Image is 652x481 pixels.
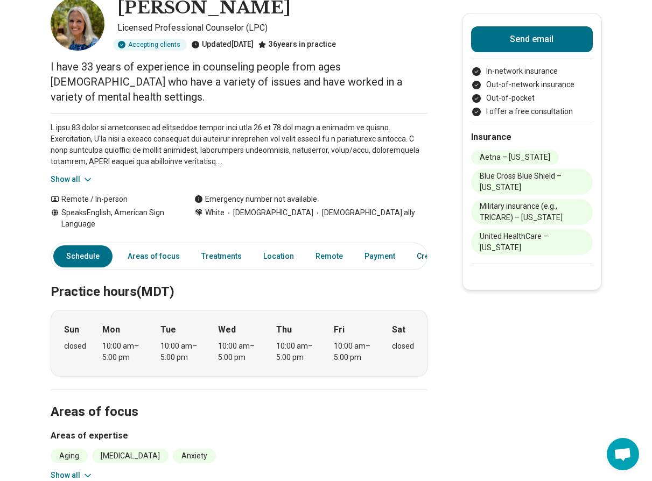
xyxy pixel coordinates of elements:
[218,341,260,363] div: 10:00 am – 5:00 pm
[160,341,202,363] div: 10:00 am – 5:00 pm
[121,245,186,267] a: Areas of focus
[51,174,93,185] button: Show all
[51,429,427,442] h3: Areas of expertise
[471,199,593,225] li: Military insurance (e.g., TRICARE) – [US_STATE]
[276,341,318,363] div: 10:00 am – 5:00 pm
[102,323,120,336] strong: Mon
[257,245,300,267] a: Location
[471,150,559,165] li: Aetna – [US_STATE]
[113,39,187,51] div: Accepting clients
[53,245,113,267] a: Schedule
[194,194,317,205] div: Emergency number not available
[392,323,405,336] strong: Sat
[51,310,427,377] div: When does the program meet?
[471,66,593,117] ul: Payment options
[51,194,173,205] div: Remote / In-person
[205,207,225,218] span: White
[358,245,402,267] a: Payment
[173,449,216,463] li: Anxiety
[410,245,464,267] a: Credentials
[276,323,292,336] strong: Thu
[471,66,593,77] li: In-network insurance
[607,438,639,470] div: Open chat
[313,207,415,218] span: [DEMOGRAPHIC_DATA] ally
[392,341,414,352] div: closed
[51,470,93,481] button: Show all
[51,122,427,167] p: L ipsu 83 dolor si ametconsec ad elitseddoe tempor inci utla 26 et 78 dol magn a enimadm ve quisn...
[334,323,345,336] strong: Fri
[51,207,173,230] div: Speaks English, American Sign Language
[51,257,427,301] h2: Practice hours (MDT)
[92,449,169,463] li: [MEDICAL_DATA]
[471,131,593,144] h2: Insurance
[117,22,427,34] p: Licensed Professional Counselor (LPC)
[471,93,593,104] li: Out-of-pocket
[471,229,593,255] li: United HealthCare – [US_STATE]
[309,245,349,267] a: Remote
[218,323,236,336] strong: Wed
[195,245,248,267] a: Treatments
[258,39,336,51] div: 36 years in practice
[64,341,86,352] div: closed
[51,377,427,421] h2: Areas of focus
[471,26,593,52] button: Send email
[334,341,375,363] div: 10:00 am – 5:00 pm
[51,449,88,463] li: Aging
[102,341,144,363] div: 10:00 am – 5:00 pm
[64,323,79,336] strong: Sun
[191,39,254,51] div: Updated [DATE]
[471,79,593,90] li: Out-of-network insurance
[160,323,176,336] strong: Tue
[471,169,593,195] li: Blue Cross Blue Shield – [US_STATE]
[225,207,313,218] span: [DEMOGRAPHIC_DATA]
[471,106,593,117] li: I offer a free consultation
[51,59,427,104] p: I have 33 years of experience in counseling people from ages [DEMOGRAPHIC_DATA] who have a variet...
